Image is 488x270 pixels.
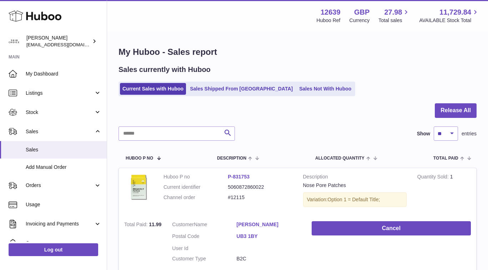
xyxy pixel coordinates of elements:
dt: Channel order [163,194,228,201]
strong: GBP [354,7,369,17]
dd: #12115 [228,194,292,201]
span: AVAILABLE Stock Total [419,17,479,24]
div: [PERSON_NAME] [26,35,91,48]
img: 126391698654631.jpg [124,173,153,202]
span: Sales [26,146,101,153]
span: Listings [26,90,94,97]
div: Huboo Ref [317,17,341,24]
strong: 12639 [321,7,341,17]
div: Currency [349,17,370,24]
span: entries [462,130,477,137]
span: Add Manual Order [26,164,101,171]
span: Description [217,156,246,161]
dd: 5060872860022 [228,184,292,191]
span: Sales [26,128,94,135]
a: Log out [9,243,98,256]
dt: Current identifier [163,184,228,191]
a: [PERSON_NAME] [237,221,301,228]
div: Variation: [303,192,407,207]
a: 11,729.84 AVAILABLE Stock Total [419,7,479,24]
button: Release All [435,103,477,118]
dt: Name [172,221,236,230]
dt: Postal Code [172,233,236,242]
img: admin@skinchoice.com [9,36,19,47]
span: 11,729.84 [439,7,471,17]
span: ALLOCATED Quantity [315,156,364,161]
a: Sales Shipped From [GEOGRAPHIC_DATA] [187,83,295,95]
strong: Total Paid [124,222,149,229]
strong: Description [303,173,407,182]
dt: Huboo P no [163,173,228,180]
span: Stock [26,109,94,116]
td: 1 [412,168,476,216]
a: Sales Not With Huboo [297,83,354,95]
span: Customer [172,222,194,227]
span: Total paid [433,156,458,161]
button: Cancel [312,221,471,236]
label: Show [417,130,430,137]
strong: Quantity Sold [417,174,450,181]
span: Invoicing and Payments [26,220,94,227]
a: Current Sales with Huboo [120,83,186,95]
span: Total sales [378,17,410,24]
div: Nose Pore Patches [303,182,407,189]
h2: Sales currently with Huboo [119,65,211,74]
span: Orders [26,182,94,189]
span: 27.98 [384,7,402,17]
span: Option 1 = Default Title; [328,197,380,202]
span: Usage [26,201,101,208]
dd: B2C [237,255,301,262]
dt: User Id [172,245,236,252]
a: UB3 1BY [237,233,301,240]
span: [EMAIL_ADDRESS][DOMAIN_NAME] [26,42,105,47]
span: Huboo P no [126,156,153,161]
dt: Customer Type [172,255,236,262]
span: My Dashboard [26,71,101,77]
a: 27.98 Total sales [378,7,410,24]
span: Cases [26,240,101,246]
h1: My Huboo - Sales report [119,46,477,58]
a: P-831753 [228,174,250,180]
span: 11.99 [149,222,161,227]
